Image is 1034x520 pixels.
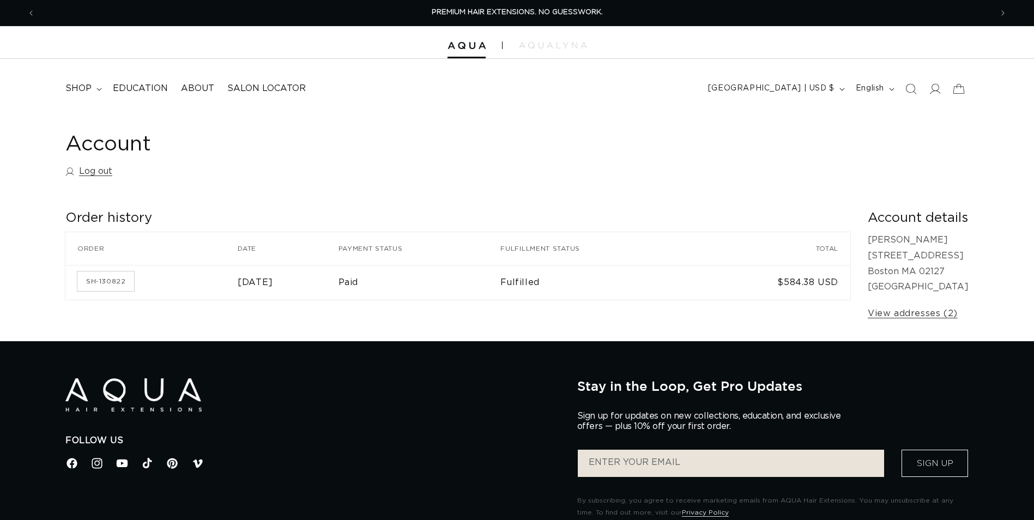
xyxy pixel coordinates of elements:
[227,83,306,94] span: Salon Locator
[65,435,561,446] h2: Follow Us
[221,76,312,101] a: Salon Locator
[432,9,603,16] span: PREMIUM HAIR EXTENSIONS. NO GUESSWORK.
[868,210,969,227] h2: Account details
[174,76,221,101] a: About
[77,271,134,291] a: Order number SH-130822
[695,265,850,300] td: $584.38 USD
[702,78,849,99] button: [GEOGRAPHIC_DATA] | USD $
[849,78,899,99] button: English
[65,164,112,179] a: Log out
[181,83,214,94] span: About
[991,3,1015,23] button: Next announcement
[65,131,969,158] h1: Account
[577,411,850,432] p: Sign up for updates on new collections, education, and exclusive offers — plus 10% off your first...
[448,42,486,50] img: Aqua Hair Extensions
[856,83,884,94] span: English
[238,232,338,265] th: Date
[338,232,501,265] th: Payment status
[902,450,968,477] button: Sign Up
[695,232,850,265] th: Total
[577,495,969,518] p: By subscribing, you agree to receive marketing emails from AQUA Hair Extensions. You may unsubscr...
[682,509,729,516] a: Privacy Policy
[868,306,958,322] a: View addresses (2)
[500,232,695,265] th: Fulfillment status
[519,42,587,49] img: aqualyna.com
[113,83,168,94] span: Education
[899,77,923,101] summary: Search
[338,265,501,300] td: Paid
[65,210,850,227] h2: Order history
[577,378,969,394] h2: Stay in the Loop, Get Pro Updates
[868,232,969,295] p: [PERSON_NAME] [STREET_ADDRESS] Boston MA 02127 [GEOGRAPHIC_DATA]
[106,76,174,101] a: Education
[708,83,835,94] span: [GEOGRAPHIC_DATA] | USD $
[578,450,884,477] input: ENTER YOUR EMAIL
[65,83,92,94] span: shop
[59,76,106,101] summary: shop
[19,3,43,23] button: Previous announcement
[65,378,202,412] img: Aqua Hair Extensions
[238,278,273,287] time: [DATE]
[65,232,238,265] th: Order
[500,265,695,300] td: Fulfilled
